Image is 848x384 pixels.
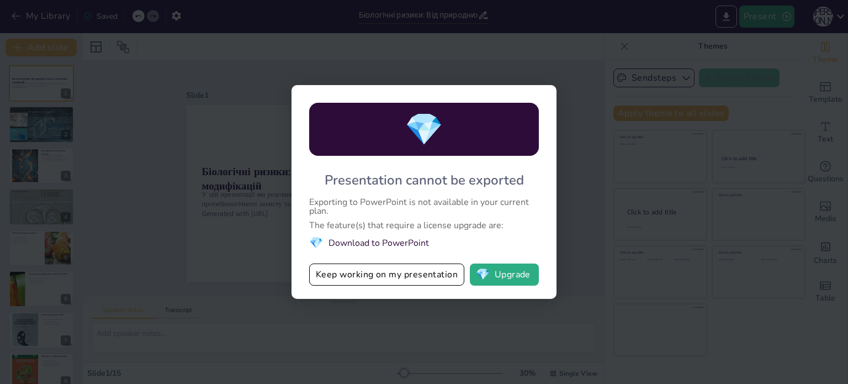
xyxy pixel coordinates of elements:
div: Presentation cannot be exported [325,171,524,189]
li: Download to PowerPoint [309,235,539,250]
button: Keep working on my presentation [309,264,464,286]
span: diamond [476,269,490,280]
span: diamond [405,108,443,151]
div: Exporting to PowerPoint is not available in your current plan. [309,198,539,215]
span: diamond [309,235,323,250]
button: diamondUpgrade [470,264,539,286]
div: The feature(s) that require a license upgrade are: [309,221,539,230]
